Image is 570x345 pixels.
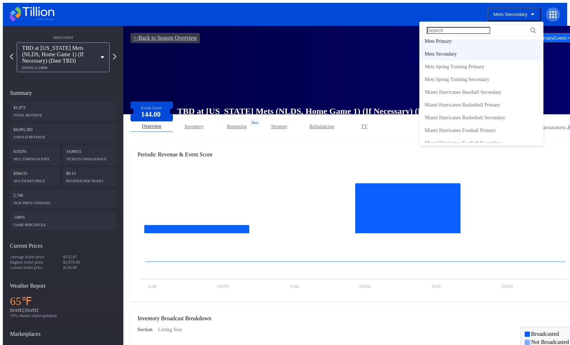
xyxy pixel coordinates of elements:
div: Mets Primary [425,39,452,44]
div: Mets Spring Training Secondary [425,77,489,82]
input: Search [427,27,490,34]
div: Miami Hurricanes Baseball Secondary [425,90,502,95]
div: Miami Hurricanes Football Secondary [425,140,501,146]
div: Mets Spring Training Primary [425,64,484,70]
div: Miami Hurricanes Football Primary [425,128,496,133]
div: Miami Hurricanes Basketball Secondary [425,115,505,121]
div: Miami Hurricanes Basketball Primary [425,102,500,108]
div: Mets Secondary [425,51,457,57]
